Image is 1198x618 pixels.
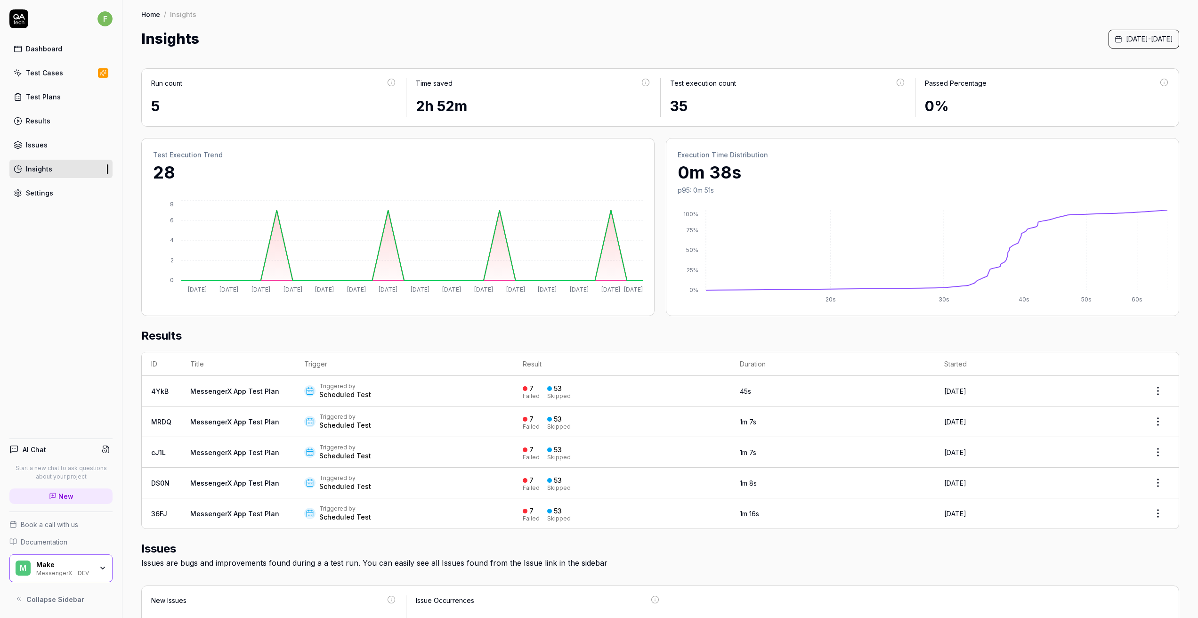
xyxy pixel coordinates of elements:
[686,246,698,253] tspan: 50%
[9,160,113,178] a: Insights
[319,512,371,522] div: Scheduled Test
[547,485,571,491] div: Skipped
[190,448,279,456] a: MessengerX App Test Plan
[826,296,836,303] tspan: 20s
[9,112,113,130] a: Results
[670,96,906,117] div: 35
[283,286,302,293] tspan: [DATE]
[190,479,279,487] a: MessengerX App Test Plan
[9,488,113,504] a: New
[319,413,371,421] div: Triggered by
[26,164,52,174] div: Insights
[26,188,53,198] div: Settings
[219,286,238,293] tspan: [DATE]
[16,561,31,576] span: M
[97,9,113,28] button: f
[142,352,181,376] th: ID
[153,150,643,160] h2: Test Execution Trend
[547,516,571,521] div: Skipped
[1081,296,1092,303] tspan: 50s
[678,150,1167,160] h2: Execution Time Distribution
[319,474,371,482] div: Triggered by
[416,78,453,88] div: Time saved
[188,286,207,293] tspan: [DATE]
[315,286,334,293] tspan: [DATE]
[319,451,371,461] div: Scheduled Test
[170,257,174,264] tspan: 2
[151,387,169,395] a: 4YkB
[513,352,730,376] th: Result
[601,286,620,293] tspan: [DATE]
[944,510,966,518] time: [DATE]
[9,554,113,583] button: MMakeMessengerX - DEV
[9,464,113,481] p: Start a new chat to ask questions about your project
[523,393,540,399] div: Failed
[730,352,935,376] th: Duration
[170,276,174,284] tspan: 0
[740,448,756,456] time: 1m 7s
[554,507,562,515] div: 53
[935,352,1137,376] th: Started
[9,64,113,82] a: Test Cases
[151,510,167,518] a: 36FJ
[251,286,270,293] tspan: [DATE]
[151,418,171,426] a: MRDQ
[9,520,113,529] a: Book a call with us
[740,510,759,518] time: 1m 16s
[170,236,174,244] tspan: 4
[523,516,540,521] div: Failed
[26,68,63,78] div: Test Cases
[9,590,113,609] button: Collapse Sidebar
[9,88,113,106] a: Test Plans
[547,455,571,460] div: Skipped
[678,160,1167,185] p: 0m 38s
[529,507,534,515] div: 7
[9,136,113,154] a: Issues
[944,418,966,426] time: [DATE]
[141,9,160,19] a: Home
[295,352,513,376] th: Trigger
[319,505,371,512] div: Triggered by
[529,476,534,485] div: 7
[416,595,474,605] div: Issue Occurrences
[523,424,540,430] div: Failed
[554,476,562,485] div: 53
[319,444,371,451] div: Triggered by
[97,11,113,26] span: f
[23,445,46,455] h4: AI Chat
[442,286,461,293] tspan: [DATE]
[925,96,1170,117] div: 0%
[170,9,196,19] div: Insights
[944,448,966,456] time: [DATE]
[740,418,756,426] time: 1m 7s
[319,390,371,399] div: Scheduled Test
[1109,30,1179,49] button: [DATE]-[DATE]
[9,40,113,58] a: Dashboard
[319,382,371,390] div: Triggered by
[944,387,966,395] time: [DATE]
[170,201,174,208] tspan: 8
[416,96,651,117] div: 2h 52m
[1132,296,1142,303] tspan: 60s
[554,446,562,454] div: 53
[1126,34,1173,44] span: [DATE] - [DATE]
[939,296,949,303] tspan: 30s
[21,537,67,547] span: Documentation
[925,78,987,88] div: Passed Percentage
[190,387,279,395] a: MessengerX App Test Plan
[170,217,174,224] tspan: 6
[474,286,493,293] tspan: [DATE]
[547,393,571,399] div: Skipped
[678,185,1167,195] p: p95: 0m 51s
[141,28,199,49] h1: Insights
[689,286,698,293] tspan: 0%
[151,96,397,117] div: 5
[26,116,50,126] div: Results
[36,561,93,569] div: Make
[190,510,279,518] a: MessengerX App Test Plan
[944,479,966,487] time: [DATE]
[538,286,557,293] tspan: [DATE]
[36,569,93,576] div: MessengerX - DEV
[190,418,279,426] a: MessengerX App Test Plan
[151,78,182,88] div: Run count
